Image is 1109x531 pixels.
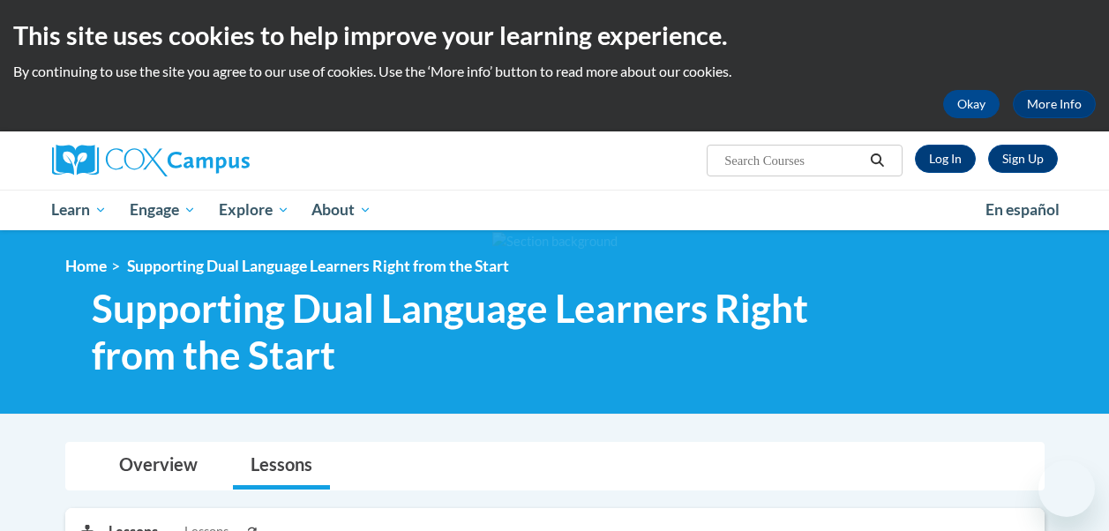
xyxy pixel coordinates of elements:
button: Search [864,150,890,171]
a: About [300,190,383,230]
button: Okay [943,90,1000,118]
a: Home [65,257,107,275]
div: Main menu [39,190,1071,230]
a: Log In [915,145,976,173]
span: Supporting Dual Language Learners Right from the Start [127,257,509,275]
span: Explore [219,199,289,221]
p: By continuing to use the site you agree to our use of cookies. Use the ‘More info’ button to read... [13,62,1096,81]
span: Supporting Dual Language Learners Right from the Start [92,285,820,378]
a: Register [988,145,1058,173]
a: Learn [41,190,119,230]
span: Engage [130,199,196,221]
a: Explore [207,190,301,230]
span: En español [985,200,1060,219]
a: En español [974,191,1071,228]
a: Engage [118,190,207,230]
img: Section background [492,232,618,251]
span: About [311,199,371,221]
a: Overview [101,443,215,490]
iframe: Button to launch messaging window [1038,460,1095,517]
a: More Info [1013,90,1096,118]
input: Search Courses [723,150,864,171]
a: Cox Campus [52,145,370,176]
span: Learn [51,199,107,221]
a: Lessons [233,443,330,490]
img: Cox Campus [52,145,250,176]
h2: This site uses cookies to help improve your learning experience. [13,18,1096,53]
